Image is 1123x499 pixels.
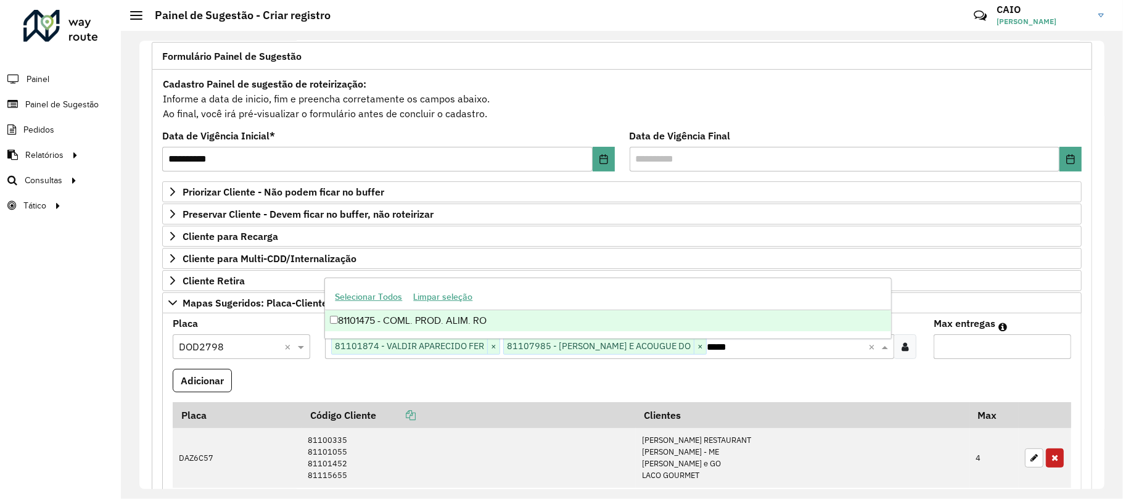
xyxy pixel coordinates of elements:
[969,402,1019,428] th: Max
[967,2,993,29] a: Contato Rápido
[25,174,62,187] span: Consultas
[162,292,1082,313] a: Mapas Sugeridos: Placa-Cliente
[284,339,295,354] span: Clear all
[25,98,99,111] span: Painel de Sugestão
[173,402,302,428] th: Placa
[173,316,198,331] label: Placa
[329,287,408,307] button: Selecionar Todos
[23,123,54,136] span: Pedidos
[183,209,434,219] span: Preservar Cliente - Devem ficar no buffer, não roteirizar
[162,270,1082,291] a: Cliente Retira
[636,428,969,488] td: [PERSON_NAME] RESTAURANT [PERSON_NAME] - ME [PERSON_NAME] e GO LACO GOURMET
[183,231,278,241] span: Cliente para Recarga
[162,76,1082,122] div: Informe a data de inicio, fim e preencha corretamente os campos abaixo. Ao final, você irá pré-vi...
[593,147,615,171] button: Choose Date
[173,428,302,488] td: DAZ6C57
[868,339,879,354] span: Clear all
[630,128,731,143] label: Data de Vigência Final
[332,339,487,353] span: 81101874 - VALDIR APARECIDO FER
[694,339,706,354] span: ×
[969,428,1019,488] td: 4
[183,254,356,263] span: Cliente para Multi-CDD/Internalização
[487,339,500,354] span: ×
[23,199,46,212] span: Tático
[998,322,1007,332] em: Máximo de clientes que serão colocados na mesma rota com os clientes informados
[173,369,232,392] button: Adicionar
[376,409,416,421] a: Copiar
[163,78,366,90] strong: Cadastro Painel de sugestão de roteirização:
[162,51,302,61] span: Formulário Painel de Sugestão
[302,402,636,428] th: Código Cliente
[997,16,1089,27] span: [PERSON_NAME]
[504,339,694,353] span: 81107985 - [PERSON_NAME] E ACOUGUE DO
[162,204,1082,225] a: Preservar Cliente - Devem ficar no buffer, não roteirizar
[162,226,1082,247] a: Cliente para Recarga
[162,181,1082,202] a: Priorizar Cliente - Não podem ficar no buffer
[302,428,636,488] td: 81100335 81101055 81101452 81115655
[183,276,245,286] span: Cliente Retira
[997,4,1089,15] h3: CAIO
[27,73,49,86] span: Painel
[162,248,1082,269] a: Cliente para Multi-CDD/Internalização
[183,187,384,197] span: Priorizar Cliente - Não podem ficar no buffer
[325,310,891,331] div: 81101475 - COML. PROD. ALIM. RO
[324,278,891,339] ng-dropdown-panel: Options list
[934,316,995,331] label: Max entregas
[183,298,327,308] span: Mapas Sugeridos: Placa-Cliente
[1059,147,1082,171] button: Choose Date
[142,9,331,22] h2: Painel de Sugestão - Criar registro
[162,128,275,143] label: Data de Vigência Inicial
[636,402,969,428] th: Clientes
[408,287,478,307] button: Limpar seleção
[25,149,64,162] span: Relatórios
